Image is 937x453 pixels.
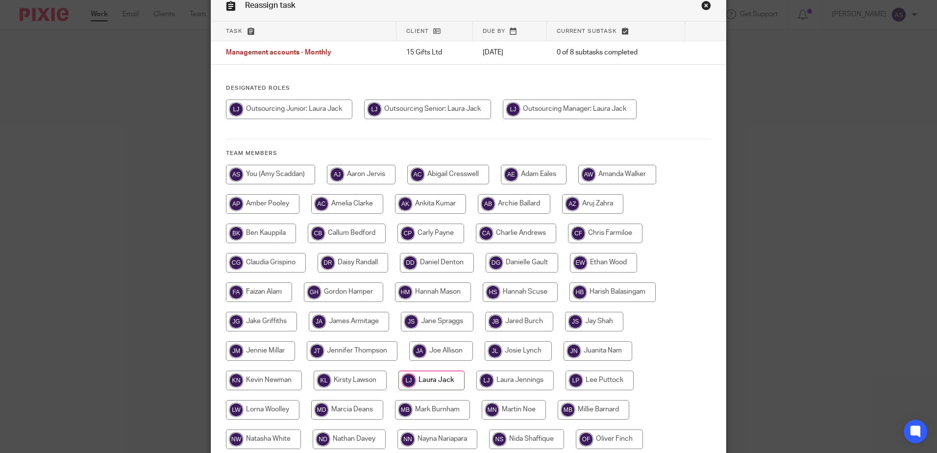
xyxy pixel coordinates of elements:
span: Task [226,28,243,34]
span: Management accounts - Monthly [226,50,331,56]
span: Due by [483,28,505,34]
span: Current subtask [557,28,617,34]
h4: Team members [226,150,711,157]
h4: Designated Roles [226,84,711,92]
span: Client [406,28,429,34]
span: Reassign task [245,1,296,9]
td: 0 of 8 subtasks completed [547,41,685,65]
a: Close this dialog window [701,0,711,14]
p: [DATE] [483,48,537,57]
p: 15 Gifts Ltd [406,48,463,57]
